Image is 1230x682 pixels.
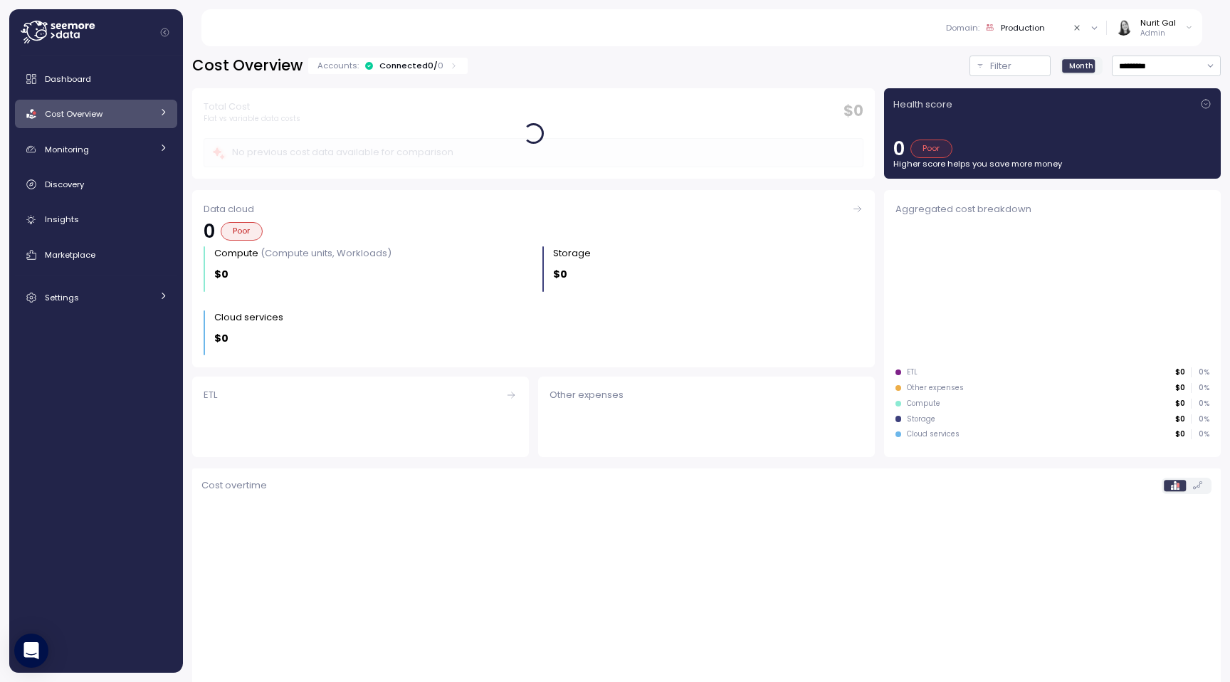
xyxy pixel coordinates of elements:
[1175,399,1185,409] p: $0
[15,283,177,312] a: Settings
[192,56,303,76] h2: Cost Overview
[45,249,95,261] span: Marketplace
[45,179,84,190] span: Discovery
[1140,28,1176,38] p: Admin
[214,266,228,283] p: $0
[1175,414,1185,424] p: $0
[45,144,89,155] span: Monitoring
[156,27,174,38] button: Collapse navigation
[969,56,1051,76] button: Filter
[45,73,91,85] span: Dashboard
[15,135,177,164] a: Monitoring
[946,22,979,33] p: Domain :
[1192,414,1209,424] p: 0 %
[201,478,267,493] p: Cost overtime
[1175,383,1185,393] p: $0
[907,383,964,393] div: Other expenses
[893,98,952,112] p: Health score
[907,399,940,409] div: Compute
[15,65,177,93] a: Dashboard
[438,60,443,71] p: 0
[204,388,517,402] div: ETL
[214,330,228,347] p: $0
[1071,21,1084,34] button: Clear value
[15,100,177,128] a: Cost Overview
[15,206,177,234] a: Insights
[1192,383,1209,393] p: 0 %
[895,202,1209,216] div: Aggregated cost breakdown
[214,310,283,325] div: Cloud services
[15,241,177,269] a: Marketplace
[907,414,935,424] div: Storage
[221,222,263,241] div: Poor
[192,377,529,457] a: ETL
[45,214,79,225] span: Insights
[15,170,177,199] a: Discovery
[45,108,102,120] span: Cost Overview
[214,246,391,261] div: Compute
[1069,61,1093,71] span: Month
[553,266,567,283] p: $0
[261,246,391,260] p: (Compute units, Workloads)
[893,140,905,158] p: 0
[14,634,48,668] div: Open Intercom Messenger
[1175,367,1185,377] p: $0
[1192,429,1209,439] p: 0 %
[1192,399,1209,409] p: 0 %
[45,292,79,303] span: Settings
[308,58,468,74] div: Accounts:Connected0/0
[550,388,863,402] div: Other expenses
[379,60,443,71] div: Connected 0 /
[907,367,918,377] div: ETL
[1140,17,1176,28] div: Nurit Gal
[1192,367,1209,377] p: 0 %
[893,158,1211,169] p: Higher score helps you save more money
[1001,22,1045,33] div: Production
[1116,20,1131,35] img: ACg8ocIVugc3DtI--ID6pffOeA5XcvoqExjdOmyrlhjOptQpqjom7zQ=s96-c
[907,429,960,439] div: Cloud services
[204,202,863,216] div: Data cloud
[553,246,591,261] div: Storage
[317,60,359,71] p: Accounts:
[910,140,952,158] div: Poor
[990,59,1011,73] p: Filter
[1175,429,1185,439] p: $0
[204,222,215,241] p: 0
[192,190,875,367] a: Data cloud0PoorCompute (Compute units, Workloads)$0Storage $0Cloud services $0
